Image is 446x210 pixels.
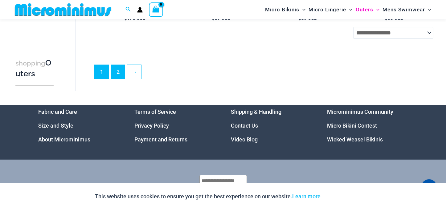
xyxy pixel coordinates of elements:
[425,2,431,18] span: Menu Toggle
[299,2,305,18] span: Menu Toggle
[127,65,141,79] a: →
[356,2,373,18] span: Outers
[298,15,317,21] bdi: 89 USD
[231,122,258,129] a: Contact Us
[149,2,163,17] a: View Shopping Cart, empty
[292,193,321,200] a: Learn more
[134,105,215,146] nav: Menu
[94,65,433,82] nav: Product Pagination
[134,109,176,115] a: Terms of Service
[38,105,119,146] aside: Footer Widget 1
[134,105,215,146] aside: Footer Widget 2
[346,2,352,18] span: Menu Toggle
[264,2,307,18] a: Micro BikinisMenu ToggleMenu Toggle
[95,192,321,201] p: This website uses cookies to ensure you get the best experience on our website.
[231,105,312,146] aside: Footer Widget 3
[124,15,146,21] bdi: 175 USD
[38,105,119,146] nav: Menu
[134,122,169,129] a: Privacy Policy
[298,15,301,21] span: $
[325,189,351,204] button: Accept
[307,2,354,18] a: Micro LingerieMenu ToggleMenu Toggle
[327,136,383,143] a: Wicked Weasel Bikinis
[15,59,45,67] span: shopping
[354,2,381,18] a: OutersMenu ToggleMenu Toggle
[263,1,434,18] nav: Site Navigation
[231,109,281,115] a: Shipping & Handling
[212,15,231,21] bdi: 89 USD
[231,105,312,146] nav: Menu
[12,3,114,17] img: MM SHOP LOGO FLAT
[327,122,377,129] a: Micro Bikini Contest
[38,109,77,115] a: Fabric and Care
[327,105,408,146] nav: Menu
[327,105,408,146] aside: Footer Widget 4
[38,122,73,129] a: Size and Style
[137,7,143,13] a: Account icon link
[385,15,403,21] bdi: 65 USD
[309,2,346,18] span: Micro Lingerie
[231,136,258,143] a: Video Blog
[381,2,433,18] a: Mens SwimwearMenu ToggleMenu Toggle
[111,65,125,79] a: Page 2
[15,58,54,79] h3: Outers
[124,15,127,21] span: $
[327,109,393,115] a: Microminimus Community
[125,6,131,14] a: Search icon link
[134,136,187,143] a: Payment and Returns
[95,65,108,79] span: Page 1
[212,15,215,21] span: $
[383,2,425,18] span: Mens Swimwear
[265,2,299,18] span: Micro Bikinis
[373,2,379,18] span: Menu Toggle
[385,15,387,21] span: $
[38,136,90,143] a: About Microminimus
